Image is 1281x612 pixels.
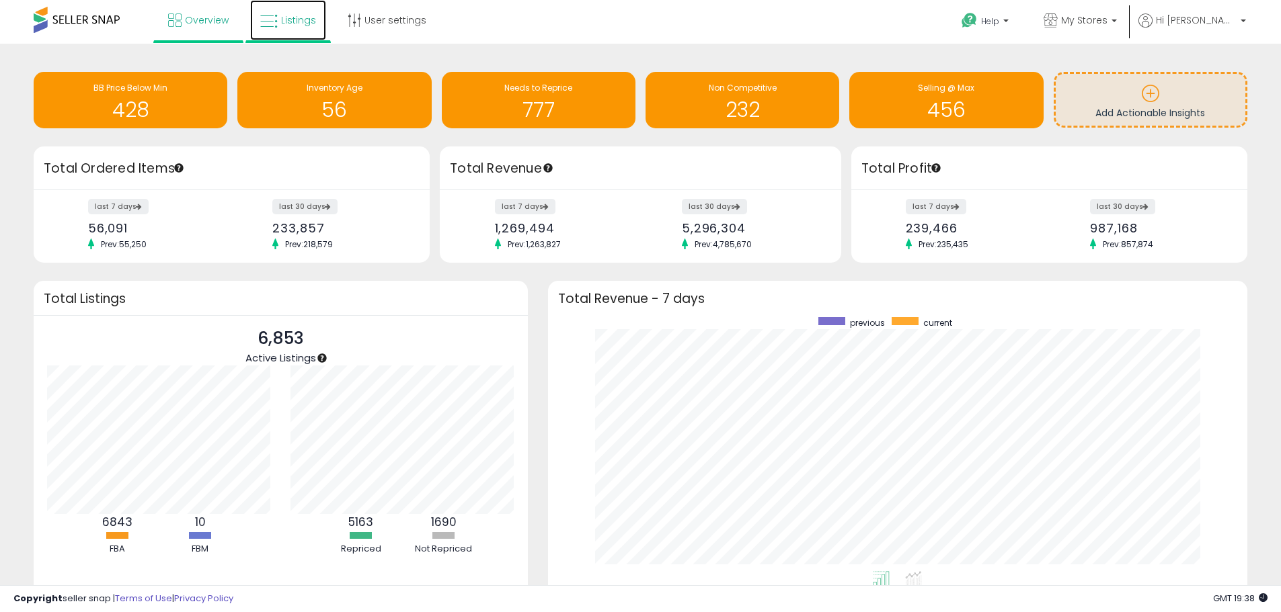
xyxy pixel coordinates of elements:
[281,13,316,27] span: Listings
[906,221,1040,235] div: 239,466
[431,514,457,530] b: 1690
[856,99,1036,121] h1: 456
[13,592,63,605] strong: Copyright
[173,162,185,174] div: Tooltip anchor
[923,317,952,329] span: current
[1090,221,1224,235] div: 987,168
[951,2,1022,44] a: Help
[185,13,229,27] span: Overview
[1095,106,1205,120] span: Add Actionable Insights
[34,72,227,128] a: BB Price Below Min 428
[981,15,999,27] span: Help
[542,162,554,174] div: Tooltip anchor
[174,592,233,605] a: Privacy Policy
[88,199,149,214] label: last 7 days
[1213,592,1268,605] span: 2025-08-12 19:38 GMT
[348,514,373,530] b: 5163
[1156,13,1237,27] span: Hi [PERSON_NAME]
[44,294,518,304] h3: Total Listings
[316,352,328,364] div: Tooltip anchor
[245,351,316,365] span: Active Listings
[1056,74,1245,126] a: Add Actionable Insights
[321,543,401,556] div: Repriced
[40,99,221,121] h1: 428
[1090,199,1155,214] label: last 30 days
[930,162,942,174] div: Tooltip anchor
[237,72,431,128] a: Inventory Age 56
[495,199,555,214] label: last 7 days
[682,221,818,235] div: 5,296,304
[244,99,424,121] h1: 56
[88,221,222,235] div: 56,091
[912,238,975,250] span: Prev: 235,435
[272,221,406,235] div: 233,857
[652,99,832,121] h1: 232
[646,72,839,128] a: Non Competitive 232
[906,199,966,214] label: last 7 days
[403,543,484,556] div: Not Repriced
[709,82,777,93] span: Non Competitive
[1061,13,1108,27] span: My Stores
[504,82,572,93] span: Needs to Reprice
[450,159,831,178] h3: Total Revenue
[442,72,635,128] a: Needs to Reprice 777
[195,514,206,530] b: 10
[245,326,316,351] p: 6,853
[272,199,338,214] label: last 30 days
[495,221,631,235] div: 1,269,494
[102,514,132,530] b: 6843
[688,238,759,250] span: Prev: 4,785,670
[682,199,747,214] label: last 30 days
[501,238,568,250] span: Prev: 1,263,827
[850,317,885,329] span: previous
[115,592,172,605] a: Terms of Use
[94,238,153,250] span: Prev: 55,250
[13,593,233,605] div: seller snap | |
[93,82,167,93] span: BB Price Below Min
[278,238,340,250] span: Prev: 218,579
[849,72,1043,128] a: Selling @ Max 456
[449,99,629,121] h1: 777
[918,82,974,93] span: Selling @ Max
[558,294,1237,304] h3: Total Revenue - 7 days
[1138,13,1246,44] a: Hi [PERSON_NAME]
[861,159,1237,178] h3: Total Profit
[961,12,978,29] i: Get Help
[307,82,362,93] span: Inventory Age
[77,543,158,556] div: FBA
[160,543,241,556] div: FBM
[1096,238,1160,250] span: Prev: 857,874
[44,159,420,178] h3: Total Ordered Items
